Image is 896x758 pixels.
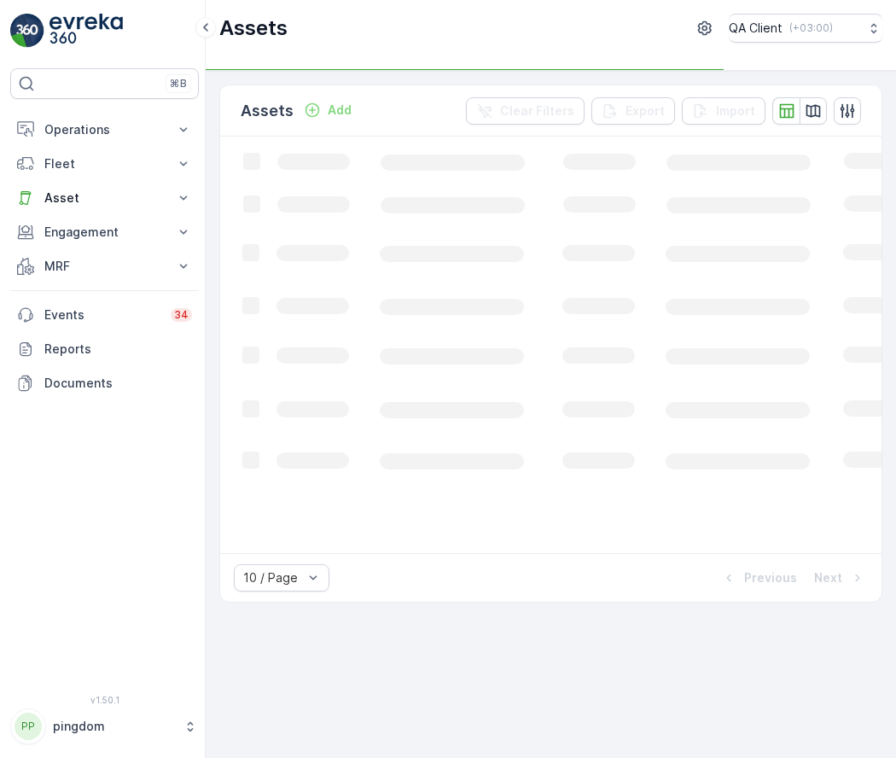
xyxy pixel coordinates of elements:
button: MRF [10,249,199,283]
p: Assets [219,15,288,42]
p: Fleet [44,155,165,172]
a: Documents [10,366,199,400]
p: QA Client [729,20,783,37]
img: logo_light-DOdMpM7g.png [49,14,123,48]
p: Previous [744,569,797,586]
button: Operations [10,113,199,147]
p: Add [328,102,352,119]
p: ⌘B [170,77,187,90]
button: Next [812,568,868,588]
button: Import [682,97,765,125]
p: Import [716,102,755,120]
p: ( +03:00 ) [789,21,833,35]
p: Export [625,102,665,120]
span: v 1.50.1 [10,695,199,705]
p: Documents [44,375,192,392]
p: Engagement [44,224,165,241]
p: Asset [44,189,165,207]
button: Asset [10,181,199,215]
a: Events34 [10,298,199,332]
p: Events [44,306,160,324]
p: Reports [44,341,192,358]
button: Export [591,97,675,125]
button: Add [297,100,358,120]
p: Next [814,569,842,586]
button: Fleet [10,147,199,181]
p: pingdom [53,718,175,735]
a: Reports [10,332,199,366]
button: Clear Filters [466,97,585,125]
button: PPpingdom [10,708,199,744]
p: 34 [174,308,189,322]
p: Clear Filters [500,102,574,120]
p: Operations [44,121,165,138]
div: PP [15,713,42,740]
button: Engagement [10,215,199,249]
button: QA Client(+03:00) [729,14,882,43]
img: logo [10,14,44,48]
button: Previous [719,568,799,588]
p: MRF [44,258,165,275]
p: Assets [241,99,294,123]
